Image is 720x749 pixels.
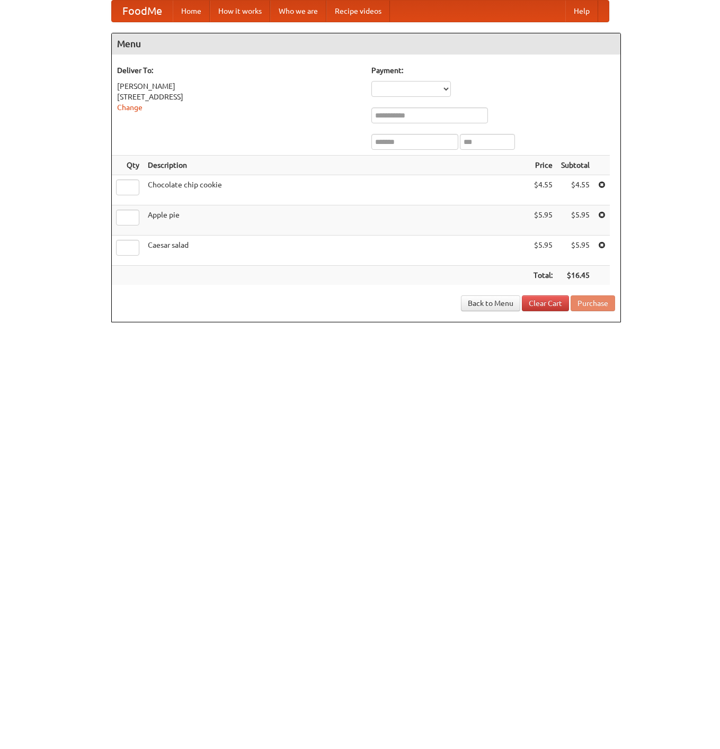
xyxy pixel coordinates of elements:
[144,156,529,175] th: Description
[326,1,390,22] a: Recipe videos
[529,236,557,266] td: $5.95
[529,205,557,236] td: $5.95
[112,33,620,55] h4: Menu
[144,236,529,266] td: Caesar salad
[117,92,361,102] div: [STREET_ADDRESS]
[565,1,598,22] a: Help
[557,175,594,205] td: $4.55
[371,65,615,76] h5: Payment:
[557,205,594,236] td: $5.95
[461,295,520,311] a: Back to Menu
[173,1,210,22] a: Home
[117,65,361,76] h5: Deliver To:
[144,175,529,205] td: Chocolate chip cookie
[529,175,557,205] td: $4.55
[117,81,361,92] div: [PERSON_NAME]
[571,295,615,311] button: Purchase
[529,266,557,285] th: Total:
[112,156,144,175] th: Qty
[144,205,529,236] td: Apple pie
[112,1,173,22] a: FoodMe
[557,236,594,266] td: $5.95
[557,156,594,175] th: Subtotal
[117,103,143,112] a: Change
[522,295,569,311] a: Clear Cart
[270,1,326,22] a: Who we are
[210,1,270,22] a: How it works
[529,156,557,175] th: Price
[557,266,594,285] th: $16.45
